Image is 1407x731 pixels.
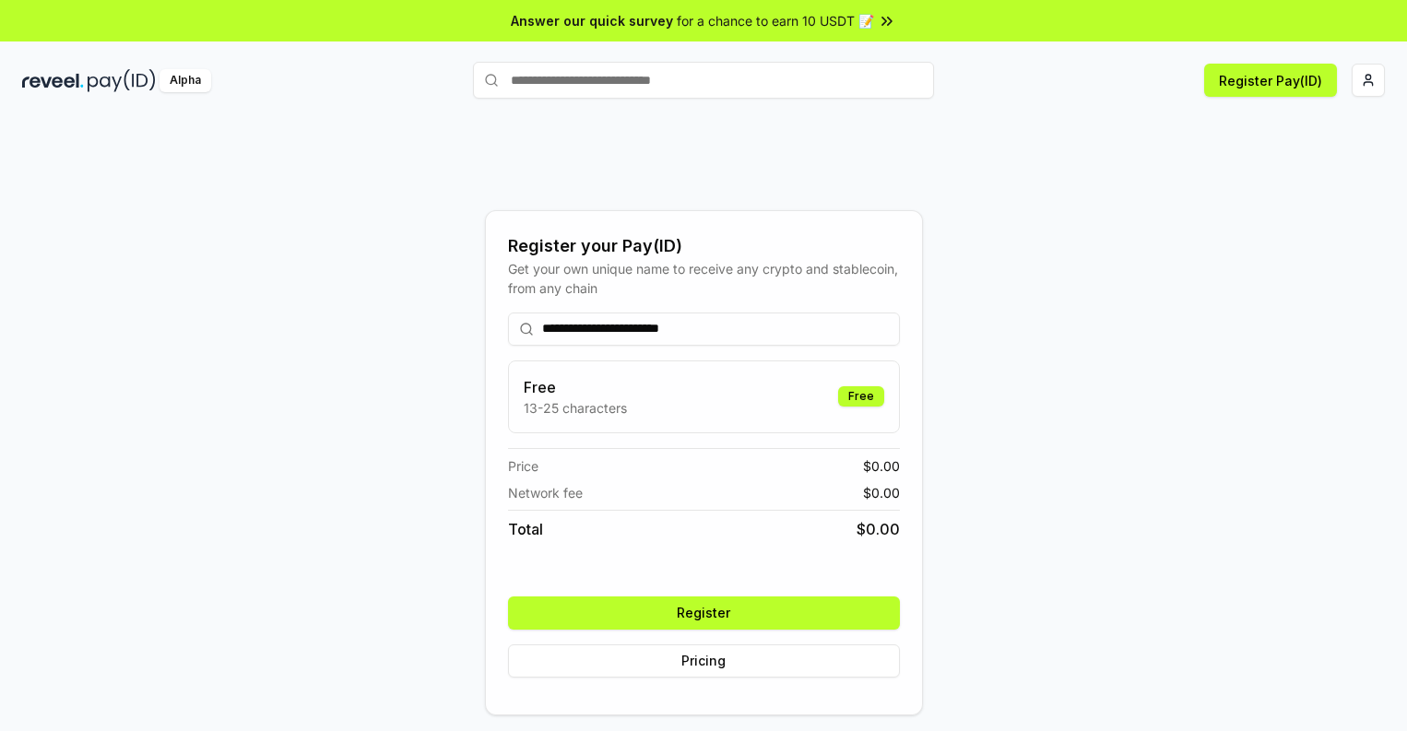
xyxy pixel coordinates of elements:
[857,518,900,540] span: $ 0.00
[508,596,900,630] button: Register
[22,69,84,92] img: reveel_dark
[88,69,156,92] img: pay_id
[677,11,874,30] span: for a chance to earn 10 USDT 📝
[160,69,211,92] div: Alpha
[508,644,900,678] button: Pricing
[863,456,900,476] span: $ 0.00
[838,386,884,407] div: Free
[508,259,900,298] div: Get your own unique name to receive any crypto and stablecoin, from any chain
[508,233,900,259] div: Register your Pay(ID)
[863,483,900,502] span: $ 0.00
[511,11,673,30] span: Answer our quick survey
[1204,64,1337,97] button: Register Pay(ID)
[508,518,543,540] span: Total
[508,456,538,476] span: Price
[508,483,583,502] span: Network fee
[524,398,627,418] p: 13-25 characters
[524,376,627,398] h3: Free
